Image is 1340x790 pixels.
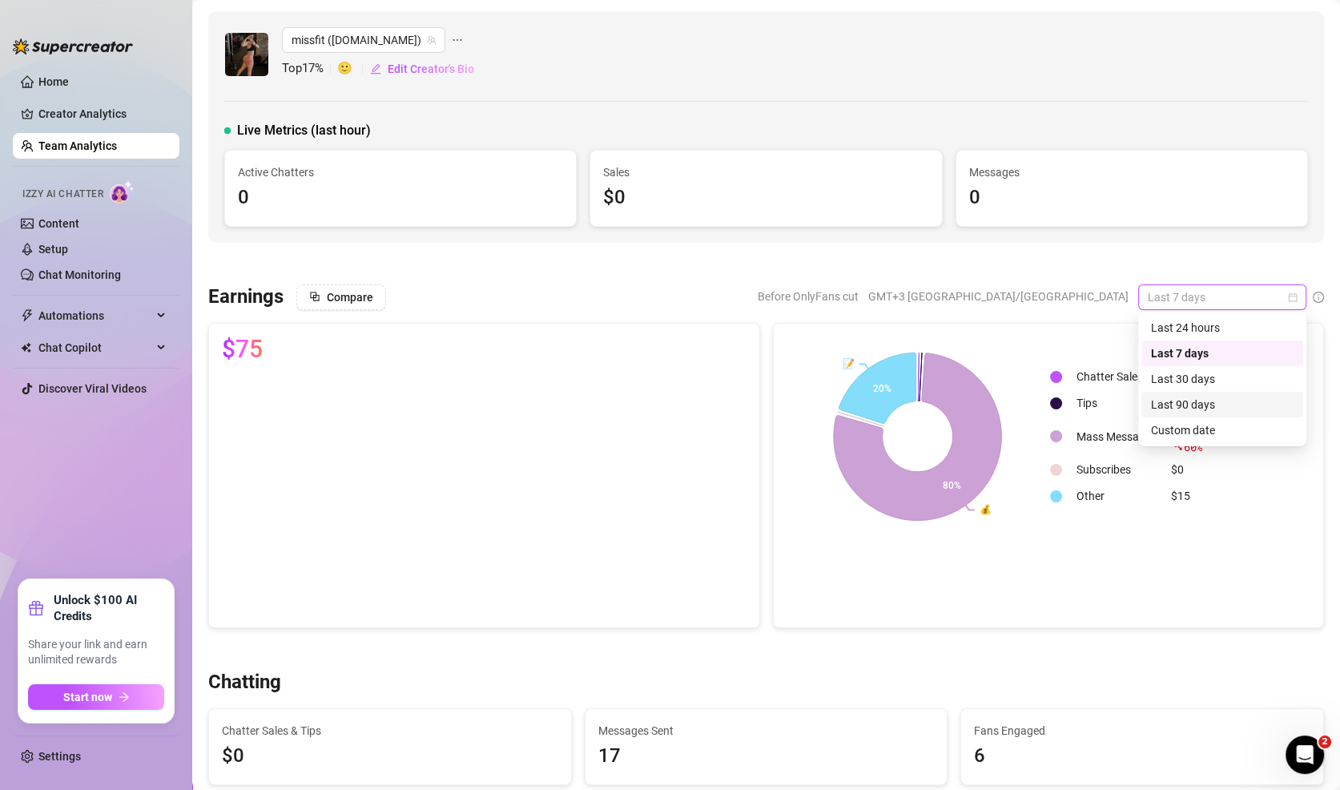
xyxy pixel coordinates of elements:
span: 60 % [1184,439,1202,454]
a: Creator Analytics [38,101,167,127]
span: Automations [38,303,152,328]
td: Chatter Sales [1070,365,1163,389]
span: 2 [1318,736,1331,748]
div: Last 24 hours [1151,319,1294,337]
span: gift [28,600,44,616]
td: Mass Messages [1070,417,1163,456]
span: Messages [969,163,1294,181]
button: Start nowarrow-right [28,684,164,710]
a: Content [38,217,79,230]
a: Discover Viral Videos [38,382,147,395]
div: 0 [969,183,1294,213]
h3: Chatting [208,670,281,695]
div: Last 7 days [1141,341,1303,366]
span: edit [370,63,381,75]
span: Compare [327,291,373,304]
span: Izzy AI Chatter [22,187,103,202]
div: Custom date [1141,417,1303,443]
span: team [427,35,437,45]
span: Active Chatters [238,163,563,181]
span: fall [1171,441,1182,452]
img: AI Chatter [110,180,135,204]
span: $0 [222,741,558,772]
span: arrow-right [119,691,130,703]
img: missfit [225,33,268,76]
strong: Unlock $100 AI Credits [54,592,164,624]
td: Tips [1070,391,1163,416]
div: $0 [603,183,928,213]
span: calendar [1288,292,1298,302]
span: thunderbolt [21,309,34,322]
img: Chat Copilot [21,342,31,353]
span: info-circle [1313,292,1324,303]
a: Setup [38,243,68,256]
div: Last 24 hours [1141,315,1303,341]
div: Last 90 days [1141,392,1303,417]
span: Start now [63,691,112,703]
td: Other [1070,484,1163,509]
span: Sales [603,163,928,181]
span: Before OnlyFans cut [758,284,859,308]
span: GMT+3 [GEOGRAPHIC_DATA]/[GEOGRAPHIC_DATA] [868,284,1129,308]
span: Messages Sent [598,722,935,740]
a: Team Analytics [38,139,117,152]
span: block [309,291,320,302]
span: Last 7 days [1148,285,1297,309]
td: Subscribes [1070,457,1163,482]
span: missfit (miss.fit) [292,28,436,52]
span: 🙂 [337,59,369,79]
span: Chat Copilot [38,335,152,361]
a: Settings [38,750,81,763]
span: Top 17 % [282,59,337,79]
div: 6 [974,741,1310,772]
span: Live Metrics (last hour) [237,121,371,140]
div: 0 [238,183,563,213]
text: 💰 [980,503,992,515]
div: Last 7 days [1151,345,1294,362]
a: Chat Monitoring [38,268,121,281]
text: 📝 [842,357,854,369]
div: Last 30 days [1141,366,1303,392]
span: Edit Creator's Bio [388,62,474,75]
span: $75 [222,337,263,362]
iframe: Intercom live chat [1286,736,1324,774]
span: Chatter Sales & Tips [222,722,558,740]
img: logo-BBDzfeDw.svg [13,38,133,54]
button: Edit Creator's Bio [369,56,475,82]
span: Share your link and earn unlimited rewards [28,637,164,668]
span: ellipsis [452,27,463,53]
h3: Earnings [208,284,284,310]
div: $15 [1171,487,1202,505]
div: Last 90 days [1151,396,1294,413]
div: Last 30 days [1151,370,1294,388]
a: Home [38,75,69,88]
button: Compare [296,284,386,310]
span: Fans Engaged [974,722,1310,740]
div: $0 [1171,461,1202,478]
div: 17 [598,741,935,772]
div: Custom date [1151,421,1294,439]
